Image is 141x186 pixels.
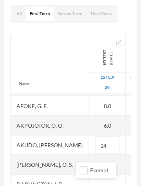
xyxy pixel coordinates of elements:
[101,50,114,65] div: FIRST TEST
[11,96,89,116] div: Afoke, G. E.
[86,7,116,21] button: Third Term
[89,83,125,93] div: 20
[11,116,89,135] div: Akpojotor, O. O.
[11,155,89,174] div: [PERSON_NAME], O. S.
[13,7,26,21] button: All
[26,7,54,21] button: First Term
[11,74,38,93] div: Name
[11,135,89,155] div: Akudo, [PERSON_NAME]
[89,72,125,83] div: First Continuous Assessment
[89,116,126,135] div: 6.0
[116,39,121,45] button: Edit Assessment
[87,167,112,173] span: Exempt
[54,7,86,21] button: Second Term
[101,50,107,65] span: IST TEST
[116,40,121,45] img: edit
[89,96,126,116] div: 8.0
